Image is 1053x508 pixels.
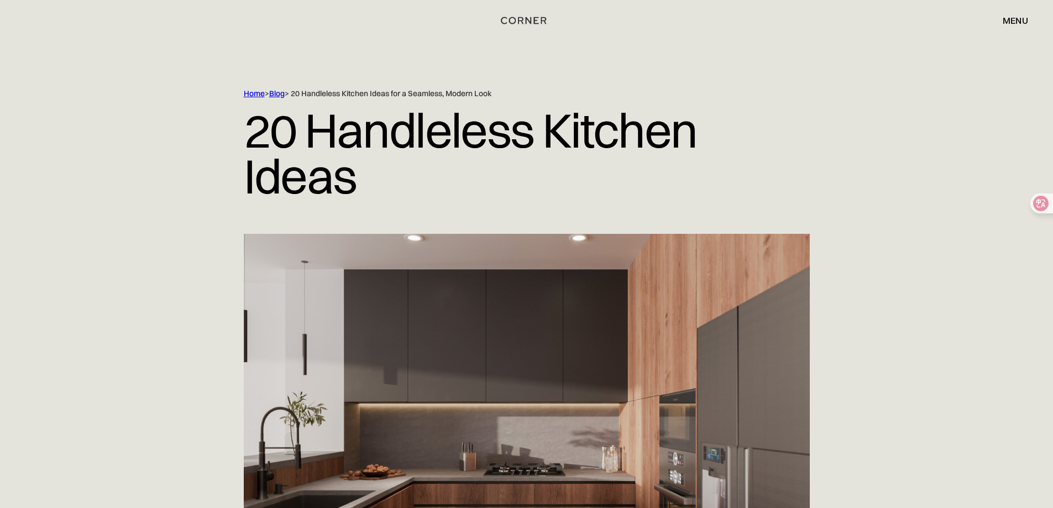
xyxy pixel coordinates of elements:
a: Home [244,88,265,98]
div: menu [992,11,1028,30]
div: > > 20 Handleless Kitchen Ideas for a Seamless, Modern Look [244,88,763,99]
div: menu [1003,16,1028,25]
a: home [489,13,565,28]
h1: 20 Handleless Kitchen Ideas [244,99,810,207]
a: Blog [269,88,285,98]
